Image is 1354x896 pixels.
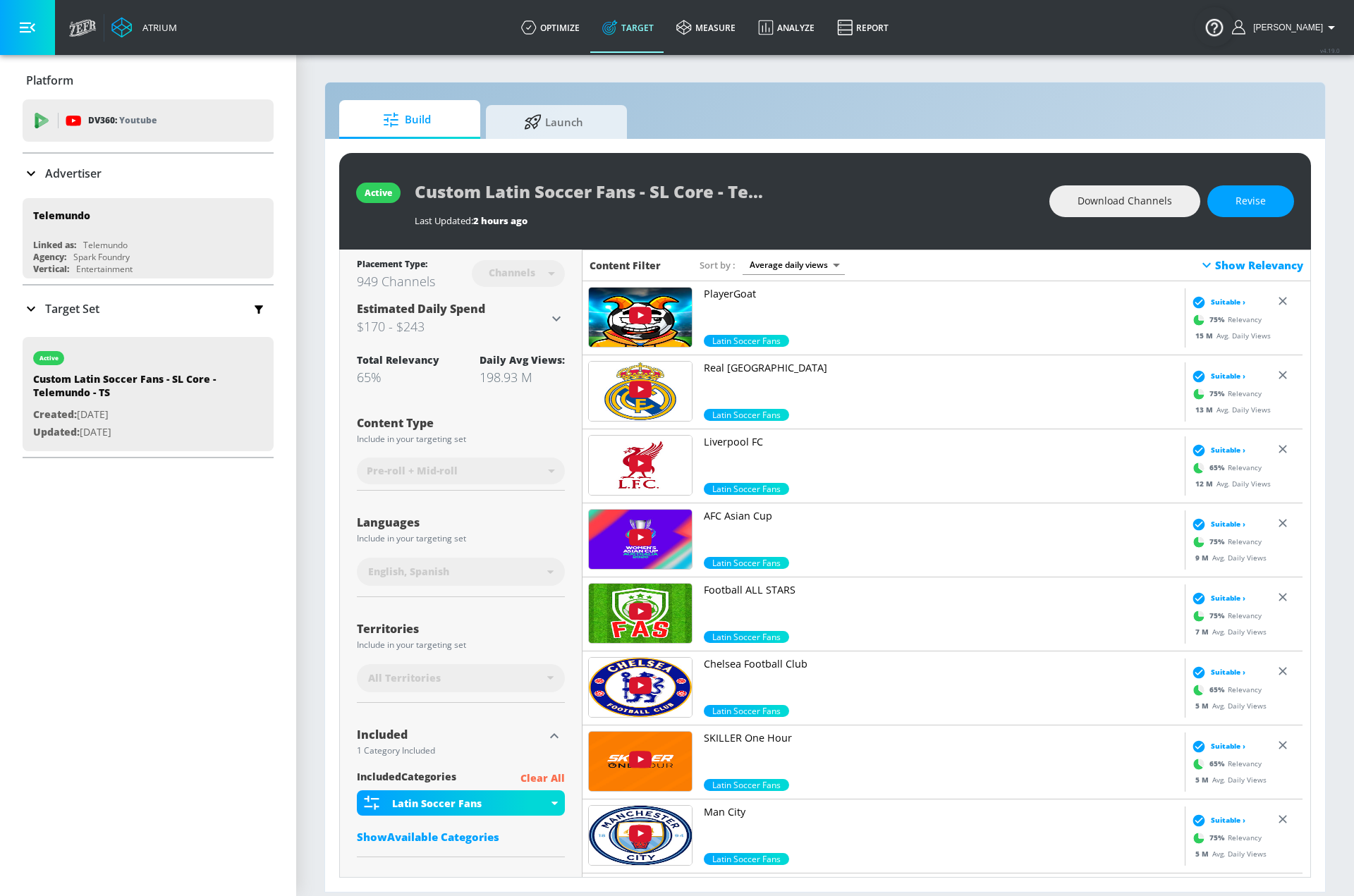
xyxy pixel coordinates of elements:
div: Platform [23,61,274,100]
a: Liverpool FC [704,435,1179,483]
div: Custom Latin Soccer Fans - SL Core - Telemundo - TS [33,372,231,406]
p: Platform [26,73,73,88]
span: 13 M [1195,404,1216,414]
span: v 4.19.0 [1320,47,1340,54]
img: UUsuVUeIQAyby5cMKzRYl_Cw [589,732,692,791]
a: AFC Asian Cup [704,509,1179,557]
p: Target Set [45,301,99,317]
div: Relevancy [1188,309,1262,330]
span: 75 % [1209,536,1228,547]
div: Telemundo [33,209,90,222]
p: Youtube [119,113,157,128]
p: Advertiser [45,166,102,181]
span: 9 M [1195,552,1212,562]
span: Suitable › [1211,297,1245,307]
span: login as: lekhraj.bhadava@zefr.com [1248,23,1323,32]
div: Relevancy [1188,383,1262,404]
div: Avg. Daily Views [1188,330,1271,340]
div: Suitable › [1188,369,1245,383]
div: Average daily views [743,255,845,274]
span: 12 M [1195,478,1216,488]
span: 75 % [1209,610,1228,621]
button: Revise [1207,185,1294,217]
span: 5 M [1195,700,1212,710]
img: UUU2PacFf99vhb3hNiYDmxww [589,658,692,717]
p: Man City [704,805,1179,819]
span: 75 % [1209,833,1228,843]
img: UUWWJOnuHC7csfhYfTSqCJRQ [589,584,692,643]
span: Suitable › [1211,593,1245,603]
span: Latin Soccer Fans [704,557,789,569]
span: 5 M [1195,774,1212,784]
span: Latin Soccer Fans [704,631,789,643]
div: Avg. Daily Views [1188,478,1271,489]
p: SKILLER One Hour [704,731,1179,745]
div: Relevancy [1188,457,1262,478]
p: PlayerGoat [704,287,1179,301]
div: Entertainment [76,263,133,275]
div: Include in your targeting set [357,641,565,649]
div: 75.0% [704,409,789,421]
div: Included [357,729,544,740]
a: Real [GEOGRAPHIC_DATA] [704,361,1179,409]
div: 949 Channels [357,273,435,290]
img: UUkzCjdRMrW2vXLx8mvPVLdQ [589,806,692,865]
span: Suitable › [1211,445,1245,455]
div: Agency: [33,251,66,263]
a: Report [826,2,900,53]
p: Football ALL STARS [704,583,1179,597]
div: Telemundo [83,239,128,251]
div: Spark Foundry [73,251,130,263]
span: Build [353,103,461,137]
div: TelemundoLinked as:TelemundoAgency:Spark FoundryVertical:Entertainment [23,198,274,278]
div: Relevancy [1188,753,1262,774]
button: [PERSON_NAME] [1232,19,1340,36]
div: Avg. Daily Views [1188,552,1267,563]
img: UUWV3obpZVGgJ3j9FVhEjF2Q [589,362,692,421]
span: Pre-roll + Mid-roll [367,464,458,478]
span: Suitable › [1211,519,1245,529]
div: activeCustom Latin Soccer Fans - SL Core - Telemundo - TSCreated:[DATE]Updated:[DATE] [23,337,274,451]
div: Suitable › [1188,295,1245,309]
span: Sort by [700,259,736,271]
div: 198.93 M [480,369,565,386]
div: Include in your targeting set [357,534,565,543]
span: 65 % [1209,462,1228,473]
div: Suitable › [1188,517,1245,531]
span: Latin Soccer Fans [704,483,789,495]
div: Suitable › [1188,739,1245,753]
div: Last Updated: [415,214,1035,227]
span: Estimated Daily Spend [357,301,485,317]
div: 75.0% [704,557,789,569]
span: Updated: [33,425,80,438]
span: 2 hours ago [473,214,527,227]
div: All Territories [357,664,565,692]
div: Target Set [23,286,274,332]
div: Atrium [137,21,177,34]
p: Real [GEOGRAPHIC_DATA] [704,361,1179,375]
div: active [365,187,392,199]
div: Latin Soccer Fans [392,797,548,810]
div: DV360: Youtube [23,99,274,142]
a: SKILLER One Hour [704,731,1179,779]
div: 65% [357,369,439,386]
div: Linked as: [33,239,76,251]
span: 65 % [1209,685,1228,695]
div: Relevancy [1188,605,1262,626]
a: PlayerGoat [704,287,1179,335]
div: Advertiser [23,154,274,193]
a: Analyze [747,2,826,53]
span: Download Channels [1078,192,1172,210]
div: Avg. Daily Views [1188,774,1267,785]
span: 5 M [1195,848,1212,858]
span: 75 % [1209,388,1228,399]
span: Suitable › [1211,815,1245,826]
span: 65 % [1209,759,1228,769]
span: 7 M [1195,626,1212,636]
div: Avg. Daily Views [1188,700,1267,711]
p: [DATE] [33,406,231,424]
h6: Content Filter [590,259,661,272]
div: 75.0% [704,335,789,347]
button: Download Channels [1049,185,1200,217]
div: Total Relevancy [357,353,439,367]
